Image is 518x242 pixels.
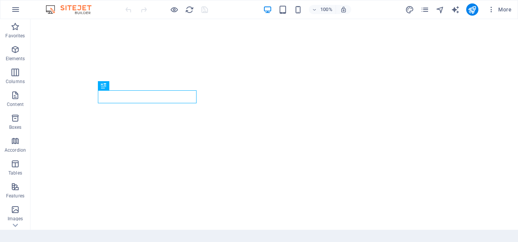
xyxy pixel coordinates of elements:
[468,5,476,14] i: Publish
[185,5,194,14] button: reload
[466,3,478,16] button: publish
[7,101,24,107] p: Content
[451,5,460,14] i: AI Writer
[5,147,26,153] p: Accordion
[420,5,429,14] i: Pages (Ctrl+Alt+S)
[44,5,101,14] img: Editor Logo
[8,216,23,222] p: Images
[309,5,336,14] button: 100%
[9,124,22,130] p: Boxes
[6,79,25,85] p: Columns
[484,3,515,16] button: More
[488,6,512,13] span: More
[6,193,24,199] p: Features
[405,5,414,14] button: design
[405,5,414,14] i: Design (Ctrl+Alt+Y)
[8,170,22,176] p: Tables
[451,5,460,14] button: text_generator
[420,5,430,14] button: pages
[436,5,445,14] button: navigator
[169,5,179,14] button: Click here to leave preview mode and continue editing
[185,5,194,14] i: Reload page
[5,33,25,39] p: Favorites
[320,5,333,14] h6: 100%
[436,5,444,14] i: Navigator
[6,56,25,62] p: Elements
[340,6,347,13] i: On resize automatically adjust zoom level to fit chosen device.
